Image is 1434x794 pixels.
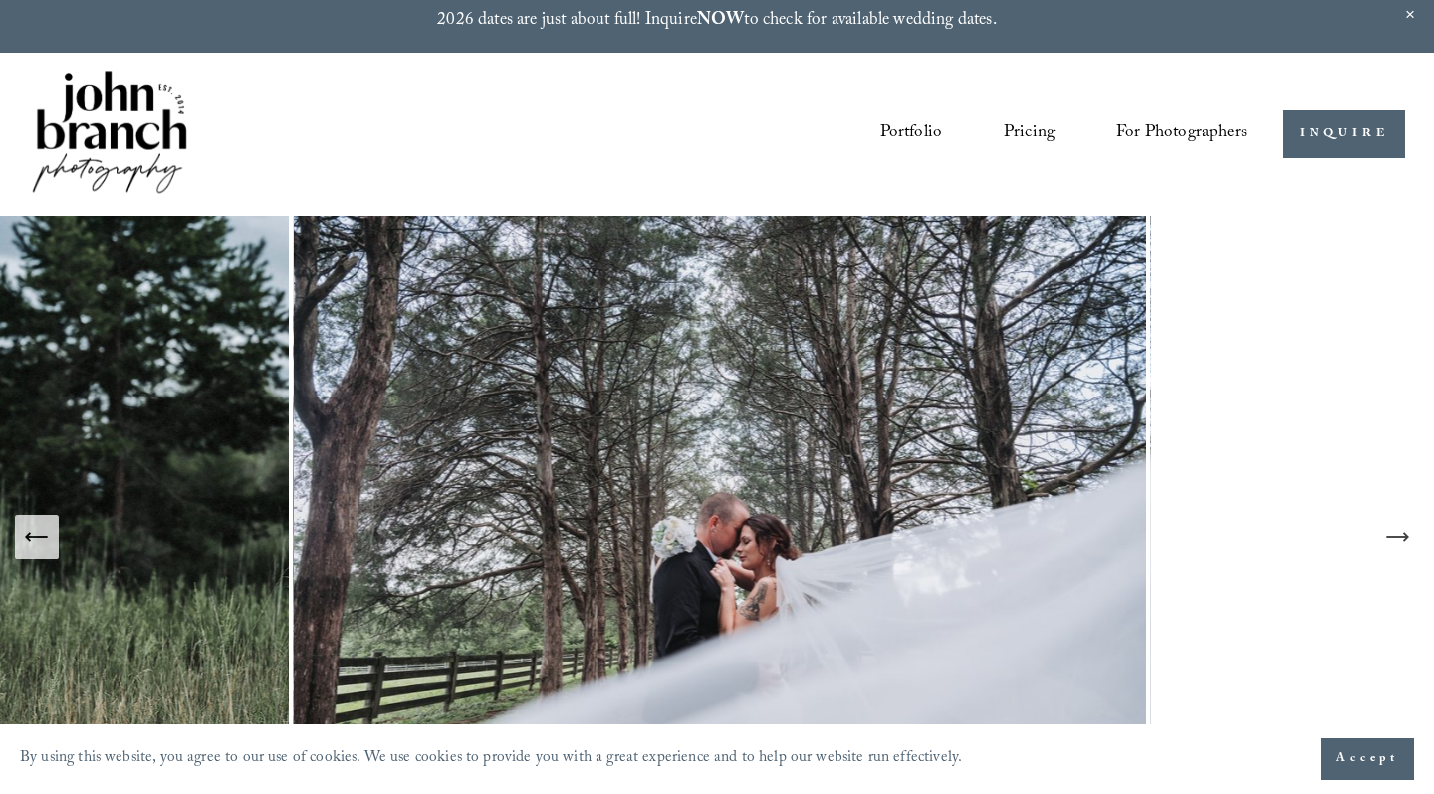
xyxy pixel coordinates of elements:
[1336,749,1399,769] span: Accept
[1116,116,1247,153] a: folder dropdown
[29,67,190,201] img: John Branch IV Photography
[1283,110,1405,158] a: INQUIRE
[1321,738,1414,780] button: Accept
[1004,116,1055,153] a: Pricing
[20,744,962,775] p: By using this website, you agree to our use of cookies. We use cookies to provide you with a grea...
[15,515,59,559] button: Previous Slide
[880,116,943,153] a: Portfolio
[1116,118,1247,151] span: For Photographers
[1375,515,1419,559] button: Next Slide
